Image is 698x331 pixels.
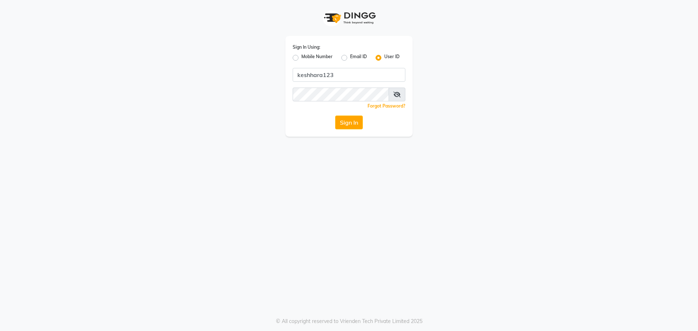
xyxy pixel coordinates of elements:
button: Sign In [335,116,363,129]
input: Username [293,88,389,101]
label: User ID [384,53,400,62]
img: logo1.svg [320,7,378,29]
label: Email ID [350,53,367,62]
input: Username [293,68,405,82]
a: Forgot Password? [368,103,405,109]
label: Sign In Using: [293,44,320,51]
label: Mobile Number [301,53,333,62]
